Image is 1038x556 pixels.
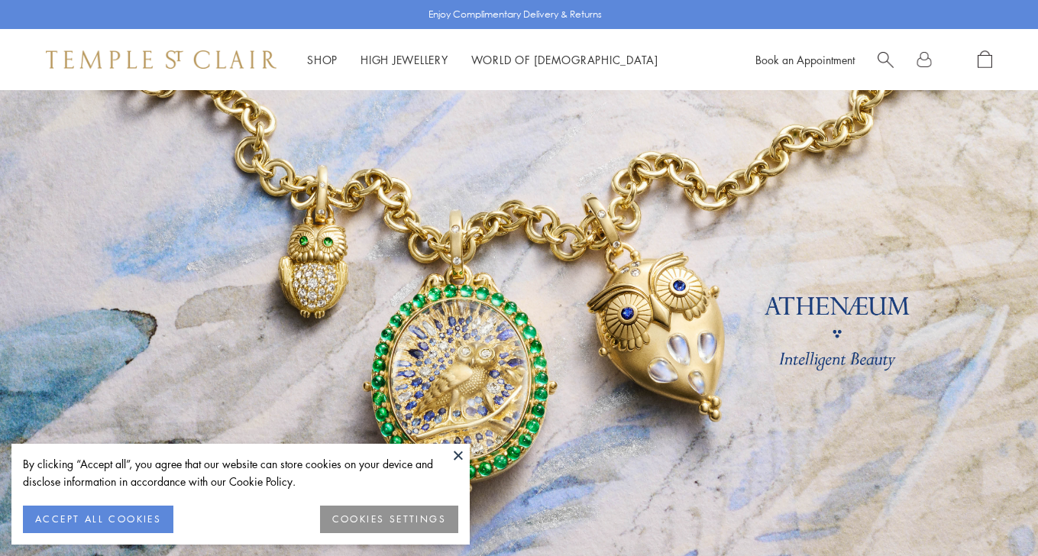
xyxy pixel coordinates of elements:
[978,50,992,69] a: Open Shopping Bag
[878,50,894,69] a: Search
[755,52,855,67] a: Book an Appointment
[361,52,448,67] a: High JewelleryHigh Jewellery
[307,50,658,69] nav: Main navigation
[46,50,276,69] img: Temple St. Clair
[471,52,658,67] a: World of [DEMOGRAPHIC_DATA]World of [DEMOGRAPHIC_DATA]
[320,506,458,533] button: COOKIES SETTINGS
[307,52,338,67] a: ShopShop
[962,484,1023,541] iframe: Gorgias live chat messenger
[428,7,602,22] p: Enjoy Complimentary Delivery & Returns
[23,506,173,533] button: ACCEPT ALL COOKIES
[23,455,458,490] div: By clicking “Accept all”, you agree that our website can store cookies on your device and disclos...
